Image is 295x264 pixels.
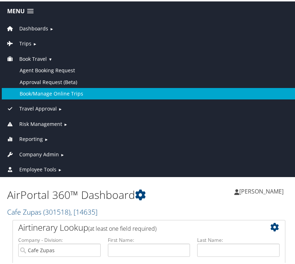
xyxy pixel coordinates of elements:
a: [PERSON_NAME] [234,179,291,201]
span: ► [50,25,54,30]
a: Dashboards [5,24,48,30]
span: ▼ [48,55,52,60]
a: Menu [4,4,37,16]
span: Employee Tools [19,164,56,172]
span: Menu [7,6,25,13]
h2: Airtinerary Lookup [18,220,257,232]
span: , [ 14635 ] [70,206,97,215]
span: Dashboards [19,23,48,31]
span: Book Travel [19,54,47,62]
a: Employee Tools [5,165,56,171]
span: Risk Management [19,119,62,127]
label: Company - Division: [18,235,101,242]
span: ► [58,105,62,110]
span: [PERSON_NAME] [239,186,284,194]
span: Company Admin [19,149,59,157]
span: ► [58,166,62,171]
span: (at least one field required) [88,223,156,231]
span: ► [44,135,48,141]
span: Trips [19,38,31,46]
a: Reporting [5,134,43,141]
a: Cafe Zupas [7,206,97,215]
a: Company Admin [5,150,59,156]
span: ( 301518 ) [43,206,70,215]
span: Travel Approval [19,103,57,111]
a: Travel Approval [5,104,57,111]
span: ► [64,120,67,126]
h1: AirPortal 360™ Dashboard [7,186,149,201]
span: ► [60,151,64,156]
span: Reporting [19,134,43,142]
a: Risk Management [5,119,62,126]
span: ► [33,40,37,45]
label: First Name: [108,235,190,242]
a: Book Travel [5,54,47,61]
a: Trips [5,39,31,45]
label: Last Name: [197,235,280,242]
